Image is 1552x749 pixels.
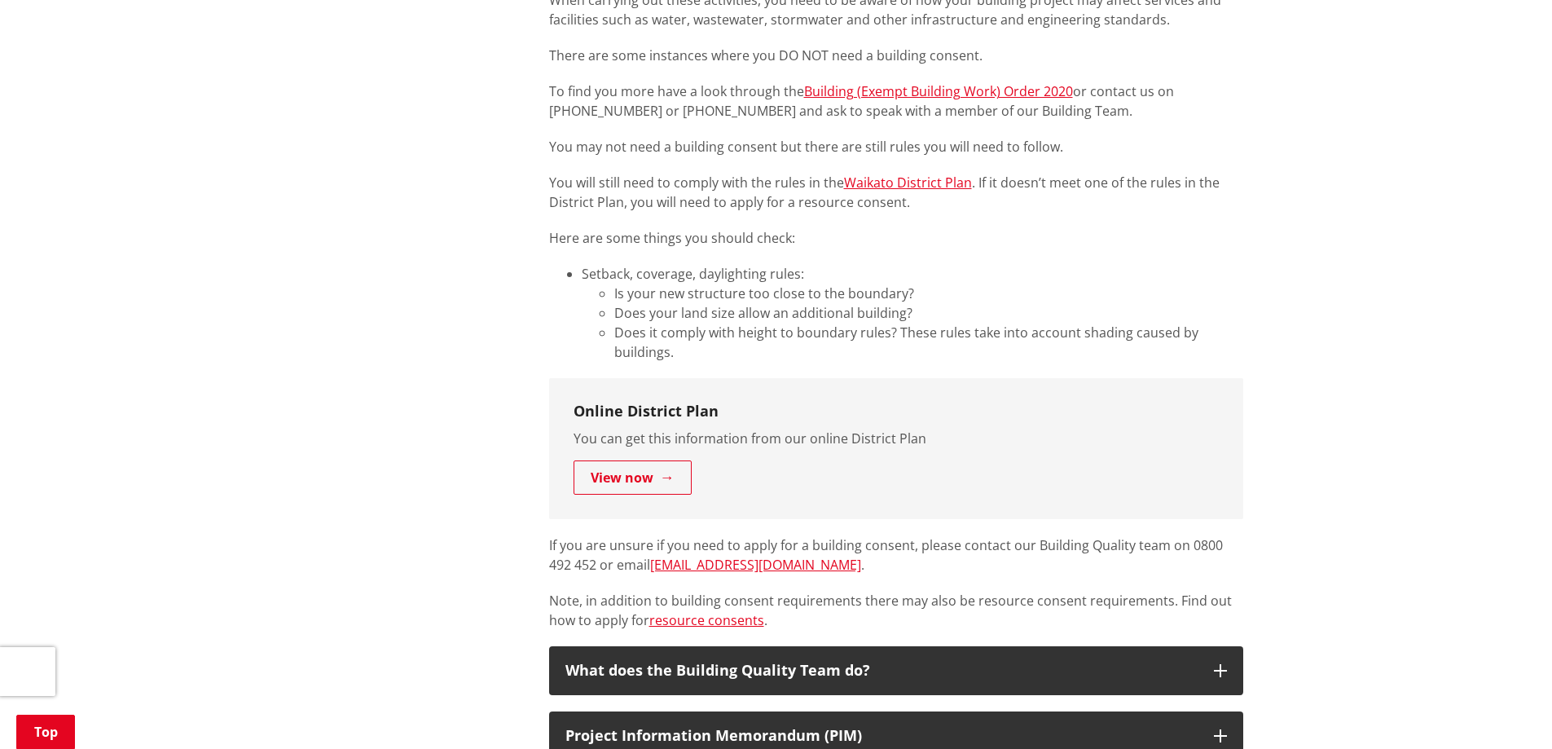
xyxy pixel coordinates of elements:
[549,82,1243,121] p: To find you more have a look through the or contact us on [PHONE_NUMBER] or [PHONE_NUMBER] and as...
[16,715,75,749] a: Top
[549,591,1243,630] p: Note, in addition to building consent requirements there may also be resource consent requirement...
[549,46,1243,65] p: There are some instances where you DO NOT need a building consent.
[844,174,972,192] a: Waikato District Plan
[649,611,764,629] a: resource consents
[1477,681,1536,739] iframe: Messenger Launcher
[574,429,1219,448] p: You can get this information from our online District Plan
[549,137,1243,156] p: You may not need a building consent but there are still rules you will need to follow.
[614,303,1243,323] li: Does your land size allow an additional building?
[650,556,861,574] a: [EMAIL_ADDRESS][DOMAIN_NAME]
[549,228,1243,248] p: Here are some things you should check:
[574,460,692,495] a: View now
[574,403,1219,421] h3: Online District Plan
[582,264,1243,362] li: Setback, coverage, daylighting rules:
[549,173,1243,212] p: You will still need to comply with the rules in the . If it doesn’t meet one of the rules in the ...
[549,535,1243,575] p: If you are unsure if you need to apply for a building consent, please contact our Building Qualit...
[614,284,1243,303] li: Is your new structure too close to the boundary?
[565,728,1198,744] div: Project Information Memorandum (PIM)
[565,663,1198,679] div: What does the Building Quality Team do?
[804,82,1073,100] a: Building (Exempt Building Work) Order 2020
[614,323,1243,362] li: Does it comply with height to boundary rules? These rules take into account shading caused by bui...
[549,646,1243,695] button: What does the Building Quality Team do?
